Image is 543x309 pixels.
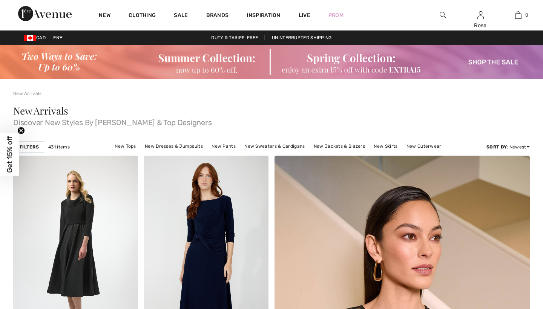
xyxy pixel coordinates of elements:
[486,144,507,150] strong: Sort By
[53,35,63,40] span: EN
[500,11,537,20] a: 0
[24,35,36,41] img: Canadian Dollar
[99,12,110,20] a: New
[462,21,499,29] div: Rose
[129,12,156,20] a: Clothing
[328,11,344,19] a: Prom
[17,127,25,135] button: Close teaser
[13,104,68,117] span: New Arrivals
[111,141,140,151] a: New Tops
[477,11,484,18] a: Sign In
[477,11,484,20] img: My Info
[440,11,446,20] img: search the website
[13,116,530,126] span: Discover New Styles By [PERSON_NAME] & Top Designers
[310,141,369,151] a: New Jackets & Blazers
[515,11,522,20] img: My Bag
[486,144,530,150] div: : Newest
[5,136,14,173] span: Get 15% off
[13,91,42,96] a: New Arrivals
[24,35,49,40] span: CAD
[208,141,239,151] a: New Pants
[141,141,207,151] a: New Dresses & Jumpsuits
[18,6,72,21] img: 1ère Avenue
[403,141,445,151] a: New Outerwear
[206,12,229,20] a: Brands
[20,144,39,150] strong: Filters
[48,144,70,150] span: 431 items
[174,12,188,20] a: Sale
[525,12,528,18] span: 0
[299,11,310,19] a: Live
[241,141,308,151] a: New Sweaters & Cardigans
[247,12,280,20] span: Inspiration
[370,141,401,151] a: New Skirts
